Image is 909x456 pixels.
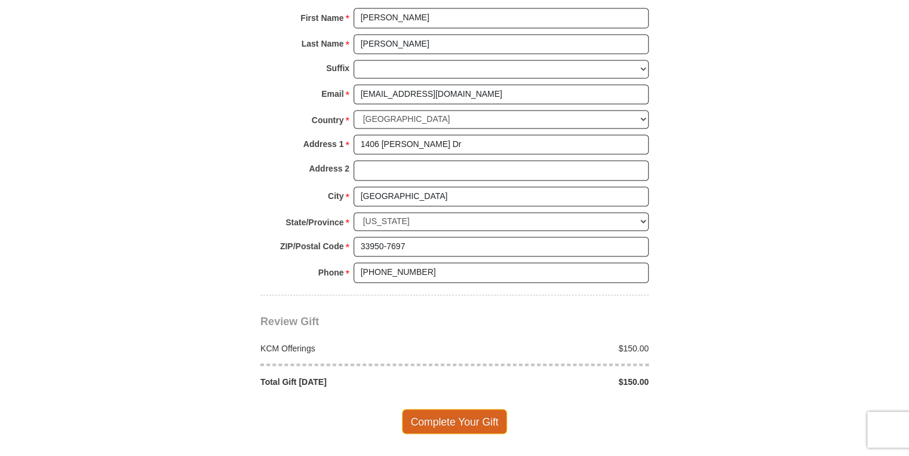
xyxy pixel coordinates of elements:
[309,160,349,177] strong: Address 2
[402,409,508,434] span: Complete Your Gift
[285,214,343,231] strong: State/Province
[303,136,344,152] strong: Address 1
[260,315,319,327] span: Review Gift
[328,188,343,204] strong: City
[254,375,455,387] div: Total Gift [DATE]
[321,85,343,102] strong: Email
[312,112,344,128] strong: Country
[454,342,655,354] div: $150.00
[300,10,343,26] strong: First Name
[318,264,344,281] strong: Phone
[326,60,349,76] strong: Suffix
[302,35,344,52] strong: Last Name
[254,342,455,354] div: KCM Offerings
[454,375,655,387] div: $150.00
[280,238,344,255] strong: ZIP/Postal Code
